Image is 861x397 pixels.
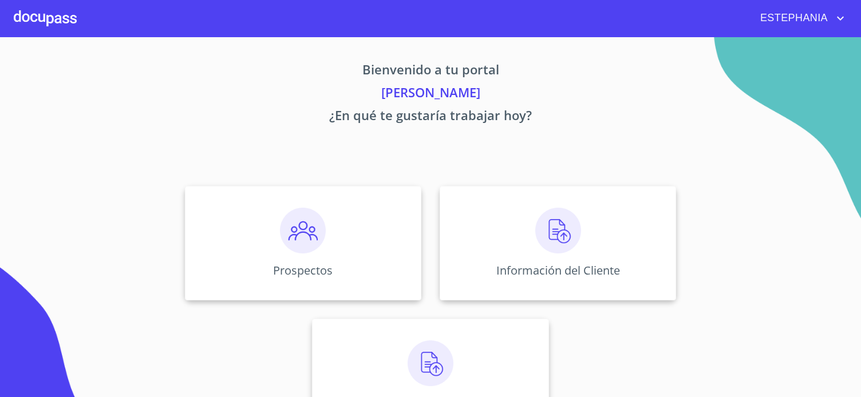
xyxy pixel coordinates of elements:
p: Información del Cliente [496,263,620,278]
p: [PERSON_NAME] [78,83,783,106]
p: ¿En qué te gustaría trabajar hoy? [78,106,783,129]
span: ESTEPHANIA [752,9,834,27]
img: carga.png [535,208,581,253]
button: account of current user [752,9,847,27]
p: Bienvenido a tu portal [78,60,783,83]
img: carga.png [408,340,453,386]
img: prospectos.png [280,208,326,253]
p: Prospectos [273,263,333,278]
